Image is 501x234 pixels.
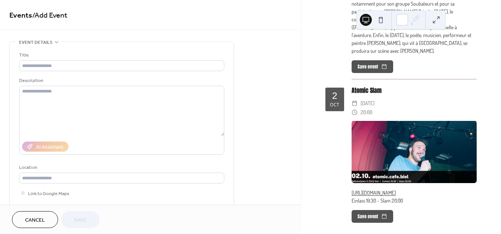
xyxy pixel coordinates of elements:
div: Atomic Slam [352,86,477,95]
div: ​ [352,99,358,108]
div: Title [19,51,223,59]
span: Link to Google Maps [28,190,69,198]
button: Save event [352,210,393,223]
span: [DATE] [361,99,374,108]
div: ​ [352,108,358,117]
a: Events [9,8,32,23]
div: Einlass 19.30 - Slam 20.00 [352,189,477,204]
button: Save event [352,60,393,73]
div: Description [19,77,223,85]
a: [URL][DOMAIN_NAME] [352,189,396,196]
div: Location [19,164,223,171]
span: 20:00 [361,108,372,117]
button: Cancel [12,211,58,228]
span: Event details [19,39,52,46]
span: Cancel [25,216,45,224]
div: Oct [330,103,339,107]
span: / Add Event [32,8,67,23]
div: 2 [332,92,337,101]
